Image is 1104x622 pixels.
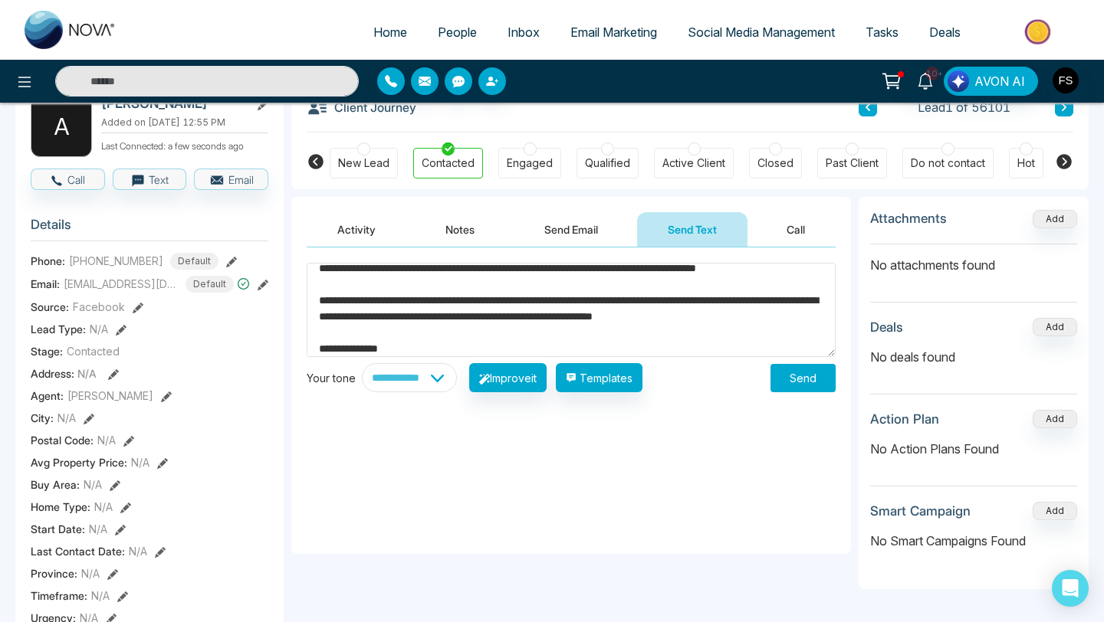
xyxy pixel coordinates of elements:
span: N/A [84,476,102,493]
span: Add [1033,211,1077,224]
span: Home Type : [31,499,90,515]
span: Province : [31,565,77,581]
span: N/A [58,410,76,426]
span: 10+ [925,67,939,80]
button: Templates [556,363,642,392]
div: Closed [757,155,793,171]
span: N/A [94,499,113,515]
a: Inbox [492,18,555,47]
p: Last Connected: a few seconds ago [101,136,268,153]
div: Qualified [585,155,630,171]
span: People [438,25,477,40]
a: 10+ [907,67,944,93]
button: Call [756,212,836,247]
button: Notes [415,212,505,247]
span: Default [186,276,234,293]
a: Home [358,18,422,47]
img: Market-place.gif [984,15,1095,49]
p: No attachments found [870,244,1077,274]
span: [PERSON_NAME] [67,388,153,404]
button: Add [1033,318,1077,336]
button: Email [194,169,268,190]
span: Email Marketing [570,25,657,40]
div: Your tone [307,370,362,386]
div: Past Client [826,155,879,171]
span: [EMAIL_ADDRESS][DOMAIN_NAME] [64,276,179,292]
img: User Avatar [1053,67,1079,93]
span: Social Media Management [688,25,835,40]
button: Send [770,364,836,392]
a: People [422,18,492,47]
span: Deals [929,25,961,40]
h3: Deals [870,319,903,335]
span: Phone: [31,253,65,269]
a: Social Media Management [672,18,850,47]
p: No Smart Campaigns Found [870,532,1077,550]
span: N/A [97,432,116,448]
span: AVON AI [974,72,1025,90]
p: No Action Plans Found [870,440,1077,458]
h2: [PERSON_NAME] [101,96,244,111]
span: Inbox [508,25,540,40]
span: Start Date : [31,521,85,537]
span: N/A [81,565,100,581]
span: Tasks [866,25,899,40]
span: Postal Code : [31,432,94,448]
h3: Attachments [870,211,947,226]
button: Send Email [514,212,629,247]
h3: Client Journey [307,96,416,119]
button: Add [1033,410,1077,428]
a: Deals [914,18,976,47]
span: Address: [31,365,97,381]
span: Agent: [31,388,64,404]
span: Contacted [67,343,120,359]
div: Active Client [662,155,725,171]
span: Timeframe : [31,588,87,604]
h3: Action Plan [870,411,939,427]
button: AVON AI [944,67,1038,96]
span: N/A [131,454,149,470]
img: Lead Flow [948,70,969,92]
span: Stage: [31,343,63,359]
h3: Smart Campaign [870,503,971,519]
div: Engaged [507,155,553,171]
img: Nova CRM Logo [25,11,117,49]
span: Email: [31,276,60,292]
div: New Lead [338,155,389,171]
div: Do not contact [911,155,985,171]
span: N/A [77,367,97,380]
button: Send Text [637,212,747,247]
span: Lead Type: [31,321,86,337]
p: No deals found [870,348,1077,366]
span: N/A [91,588,110,604]
a: Tasks [850,18,914,47]
span: Default [170,253,219,270]
p: Added on [DATE] 12:55 PM [101,116,268,129]
button: Text [113,169,187,190]
span: Facebook [73,299,125,315]
div: A [31,96,92,157]
span: N/A [129,543,147,559]
button: Activity [307,212,406,247]
div: Open Intercom Messenger [1052,570,1089,607]
span: City : [31,410,54,426]
span: Source: [31,299,69,315]
span: N/A [89,521,107,537]
div: Contacted [422,155,475,171]
h3: Details [31,217,268,241]
span: Last Contact Date : [31,543,125,559]
div: Hot [1017,155,1035,171]
button: Call [31,169,105,190]
a: Email Marketing [555,18,672,47]
button: Add [1033,502,1077,520]
span: N/A [90,321,108,337]
button: Add [1033,210,1077,228]
span: Lead 1 of 56101 [918,98,1010,116]
span: [PHONE_NUMBER] [69,253,163,269]
span: Home [373,25,407,40]
span: Avg Property Price : [31,454,127,470]
span: Buy Area : [31,476,80,493]
button: Improveit [469,363,547,392]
